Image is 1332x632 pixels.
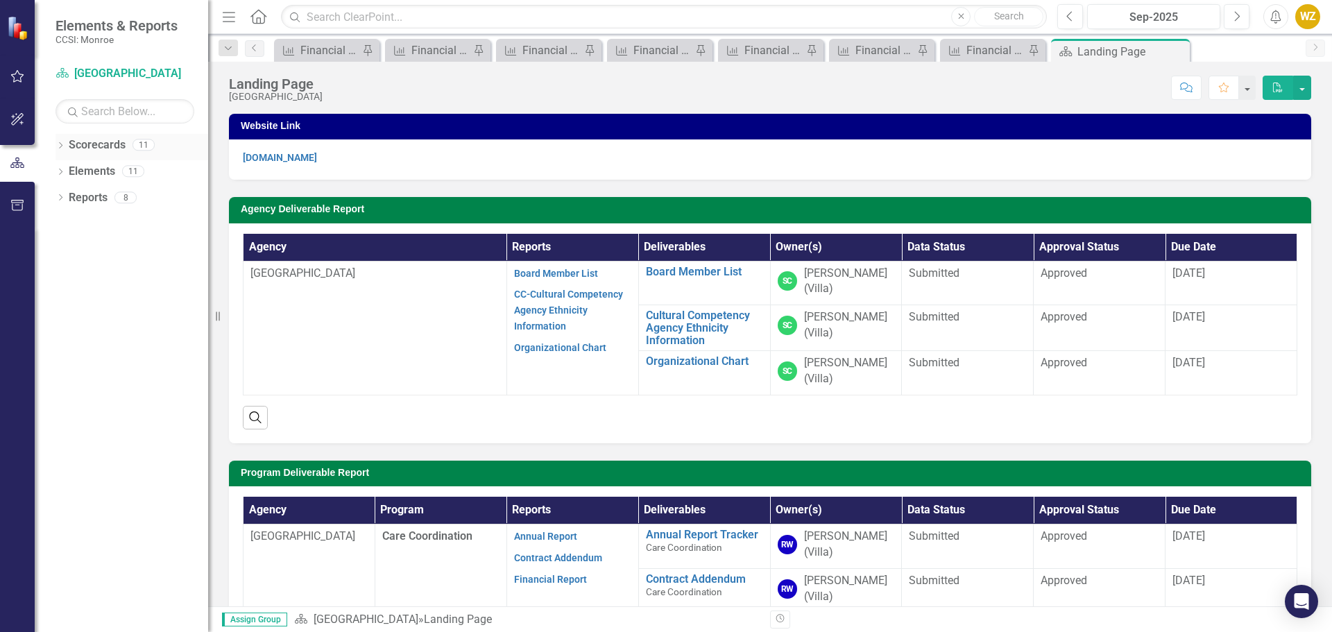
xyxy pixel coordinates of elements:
span: Care Coordination [646,542,722,553]
div: Financial Report [966,42,1025,59]
td: Double-Click to Edit [902,568,1034,613]
span: Care Coordination [382,529,472,543]
span: Approved [1041,310,1087,323]
td: Double-Click to Edit [1034,351,1165,395]
span: Submitted [909,310,959,323]
h3: Program Deliverable Report [241,468,1304,478]
span: Submitted [909,266,959,280]
span: Approved [1041,574,1087,587]
td: Double-Click to Edit [902,261,1034,305]
div: 8 [114,191,137,203]
p: [GEOGRAPHIC_DATA] [250,529,368,545]
div: Landing Page [1077,43,1186,60]
a: [DOMAIN_NAME] [243,152,317,163]
a: Contract Addendum [514,552,602,563]
span: Approved [1041,356,1087,369]
div: SC [778,271,797,291]
a: Elements [69,164,115,180]
a: Reports [69,190,108,206]
a: Financial Report [610,42,692,59]
td: Double-Click to Edit Right Click for Context Menu [638,568,770,613]
a: Financial Report [277,42,359,59]
div: Financial Report [300,42,359,59]
div: [PERSON_NAME] (Villa) [804,266,895,298]
h3: Website Link [241,121,1304,131]
td: Double-Click to Edit [1034,568,1165,613]
div: 11 [133,139,155,151]
div: » [294,612,760,628]
span: Submitted [909,356,959,369]
td: Double-Click to Edit [1034,305,1165,351]
input: Search ClearPoint... [281,5,1047,29]
span: Search [994,10,1024,22]
div: [PERSON_NAME] (Villa) [804,355,895,387]
span: [DATE] [1172,356,1205,369]
a: [GEOGRAPHIC_DATA] [314,613,418,626]
div: Financial Report [633,42,692,59]
button: Sep-2025 [1087,4,1220,29]
div: [PERSON_NAME] (Villa) [804,573,895,605]
div: Financial Report [522,42,581,59]
span: [DATE] [1172,529,1205,543]
a: Board Member List [514,268,598,279]
div: SC [778,361,797,381]
div: [GEOGRAPHIC_DATA] [229,92,323,102]
td: Double-Click to Edit [1034,524,1165,569]
a: Scorecards [69,137,126,153]
td: Double-Click to Edit [902,305,1034,351]
button: WZ [1295,4,1320,29]
td: Double-Click to Edit Right Click for Context Menu [638,305,770,351]
span: Care Coordination [646,586,722,597]
span: [DATE] [1172,310,1205,323]
a: Financial Report [388,42,470,59]
a: Financial Report [721,42,803,59]
div: [PERSON_NAME] (Villa) [804,309,895,341]
small: CCSI: Monroe [55,34,178,45]
a: Cultural Competency Agency Ethnicity Information [646,309,763,346]
td: Double-Click to Edit Right Click for Context Menu [638,351,770,395]
a: Organizational Chart [514,342,606,353]
span: Approved [1041,266,1087,280]
div: [PERSON_NAME] (Villa) [804,529,895,561]
a: Financial Report [943,42,1025,59]
td: Double-Click to Edit Right Click for Context Menu [638,524,770,569]
span: Submitted [909,529,959,543]
a: Contract Addendum [646,573,763,586]
td: Double-Click to Edit [902,524,1034,569]
a: Financial Report [832,42,914,59]
a: Financial Report [514,574,587,585]
div: Landing Page [229,76,323,92]
td: Double-Click to Edit Right Click for Context Menu [638,261,770,305]
div: RW [778,579,797,599]
div: Open Intercom Messenger [1285,585,1318,618]
td: Double-Click to Edit [902,351,1034,395]
span: [DATE] [1172,266,1205,280]
a: Financial Report [499,42,581,59]
h3: Agency Deliverable Report [241,204,1304,214]
a: Annual Report Tracker [646,529,763,541]
div: Sep-2025 [1092,9,1215,26]
div: Financial Report [411,42,470,59]
div: RW [778,535,797,554]
input: Search Below... [55,99,194,123]
img: ClearPoint Strategy [7,16,31,40]
p: [GEOGRAPHIC_DATA] [250,266,499,282]
a: Annual Report [514,531,577,542]
td: Double-Click to Edit [1034,261,1165,305]
div: Financial Report [855,42,914,59]
div: Financial Report [744,42,803,59]
div: Landing Page [424,613,492,626]
a: Board Member List [646,266,763,278]
a: CC-Cultural Competency Agency Ethnicity Information [514,289,623,332]
div: SC [778,316,797,335]
span: Submitted [909,574,959,587]
a: Organizational Chart [646,355,763,368]
span: Assign Group [222,613,287,626]
span: [DATE] [1172,574,1205,587]
span: Approved [1041,529,1087,543]
div: 11 [122,166,144,178]
span: Elements & Reports [55,17,178,34]
button: Search [974,7,1043,26]
a: [GEOGRAPHIC_DATA] [55,66,194,82]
